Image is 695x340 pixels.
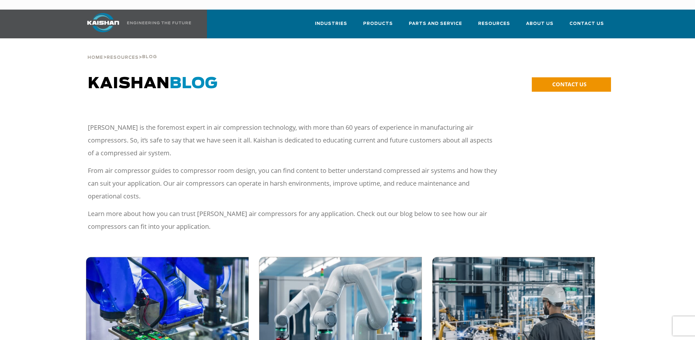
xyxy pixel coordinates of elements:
span: Parts and Service [409,20,462,27]
img: Engineering the future [127,21,191,24]
img: kaishan logo [79,13,127,32]
span: Contact Us [569,20,604,27]
p: [PERSON_NAME] is the foremost expert in air compression technology, with more than 60 years of ex... [88,121,498,159]
a: Contact Us [569,15,604,37]
span: Resources [478,20,510,27]
span: Products [363,20,393,27]
a: Products [363,15,393,37]
a: CONTACT US [532,77,611,92]
h1: Kaishan [88,75,476,93]
a: Industries [315,15,347,37]
span: Home [88,56,103,60]
span: About Us [526,20,554,27]
a: Resources [478,15,510,37]
a: About Us [526,15,554,37]
span: Resources [107,56,139,60]
a: Resources [107,54,139,60]
p: From air compressor guides to compressor room design, you can find content to better understand c... [88,164,498,203]
p: Learn more about how you can trust [PERSON_NAME] air compressors for any application. Check out o... [88,207,498,233]
a: Parts and Service [409,15,462,37]
span: Blog [142,55,157,59]
a: Kaishan USA [79,10,192,38]
span: CONTACT US [552,81,586,88]
a: Home [88,54,103,60]
span: BLOG [170,76,218,91]
div: > > [88,38,157,63]
span: Industries [315,20,347,27]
